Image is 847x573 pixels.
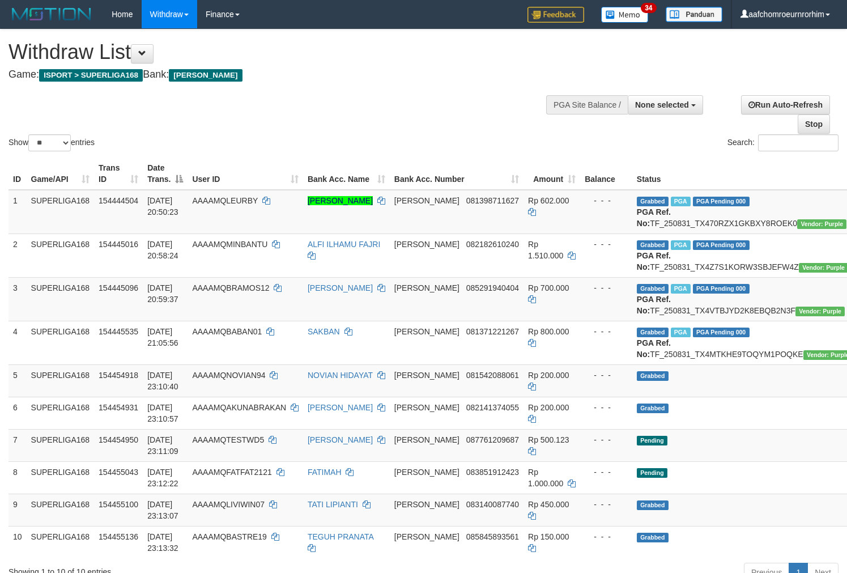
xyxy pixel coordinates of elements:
span: Copy 085291940404 to clipboard [466,283,519,292]
span: Grabbed [637,404,669,413]
span: Vendor URL: https://trx4.1velocity.biz [797,219,846,229]
div: - - - [585,402,628,413]
input: Search: [758,134,839,151]
span: Copy 087761209687 to clipboard [466,435,519,444]
a: ALFI ILHAMU FAJRI [308,240,380,249]
span: None selected [635,100,689,109]
td: SUPERLIGA168 [27,190,95,234]
a: Stop [798,114,830,134]
b: PGA Ref. No: [637,338,671,359]
h1: Withdraw List [8,41,554,63]
label: Search: [727,134,839,151]
div: - - - [585,282,628,294]
span: PGA Pending [693,328,750,337]
div: - - - [585,466,628,478]
div: - - - [585,531,628,542]
td: 7 [8,429,27,461]
span: Grabbed [637,371,669,381]
span: AAAAMQTESTWD5 [192,435,264,444]
td: 5 [8,364,27,397]
td: SUPERLIGA168 [27,277,95,321]
div: - - - [585,326,628,337]
span: Copy 081371221267 to clipboard [466,327,519,336]
span: [PERSON_NAME] [394,283,459,292]
td: 8 [8,461,27,494]
span: Copy 083140087740 to clipboard [466,500,519,509]
div: - - - [585,370,628,381]
span: AAAAMQFATFAT2121 [192,468,271,477]
span: [DATE] 20:58:24 [147,240,178,260]
a: [PERSON_NAME] [308,283,373,292]
button: None selected [628,95,703,114]
a: Run Auto-Refresh [741,95,830,114]
div: - - - [585,239,628,250]
b: PGA Ref. No: [637,207,671,228]
th: Amount: activate to sort column ascending [523,158,580,190]
a: TATI LIPIANTI [308,500,358,509]
img: panduan.png [666,7,722,22]
span: Copy 081542088061 to clipboard [466,371,519,380]
span: Rp 500.123 [528,435,569,444]
a: SAKBAN [308,327,340,336]
span: Grabbed [637,197,669,206]
span: Rp 200.000 [528,371,569,380]
span: [DATE] 20:50:23 [147,196,178,217]
span: [PERSON_NAME] [394,196,459,205]
h4: Game: Bank: [8,69,554,80]
span: Marked by aafheankoy [671,284,691,294]
span: [DATE] 23:10:40 [147,371,178,391]
span: Copy 081398711627 to clipboard [466,196,519,205]
span: Copy 082182610240 to clipboard [466,240,519,249]
span: 154445535 [99,327,138,336]
span: 154455043 [99,468,138,477]
span: 154454931 [99,403,138,412]
span: Rp 800.000 [528,327,569,336]
span: AAAAMQNOVIAN94 [192,371,265,380]
th: User ID: activate to sort column ascending [188,158,303,190]
td: 6 [8,397,27,429]
span: PGA Pending [693,240,750,250]
span: Copy 082141374055 to clipboard [466,403,519,412]
th: Trans ID: activate to sort column ascending [94,158,143,190]
span: [PERSON_NAME] [394,468,459,477]
th: ID [8,158,27,190]
td: SUPERLIGA168 [27,429,95,461]
select: Showentries [28,134,71,151]
span: Pending [637,436,667,445]
span: Copy 083851912423 to clipboard [466,468,519,477]
td: SUPERLIGA168 [27,364,95,397]
td: SUPERLIGA168 [27,494,95,526]
span: Rp 1.510.000 [528,240,563,260]
span: [PERSON_NAME] [394,403,459,412]
b: PGA Ref. No: [637,251,671,271]
span: [PERSON_NAME] [394,532,459,541]
a: TEGUH PRANATA [308,532,373,541]
span: [PERSON_NAME] [394,327,459,336]
span: Rp 700.000 [528,283,569,292]
span: [PERSON_NAME] [394,371,459,380]
span: Rp 150.000 [528,532,569,541]
span: [DATE] 23:13:32 [147,532,178,553]
th: Balance [580,158,632,190]
td: 4 [8,321,27,364]
td: 9 [8,494,27,526]
span: Grabbed [637,533,669,542]
span: Vendor URL: https://trx4.1velocity.biz [795,307,845,316]
span: Grabbed [637,328,669,337]
a: [PERSON_NAME] [308,196,373,205]
span: Grabbed [637,240,669,250]
td: SUPERLIGA168 [27,321,95,364]
span: Grabbed [637,284,669,294]
div: - - - [585,434,628,445]
div: PGA Site Balance / [546,95,628,114]
span: [DATE] 23:13:07 [147,500,178,520]
span: Grabbed [637,500,669,510]
div: - - - [585,195,628,206]
td: SUPERLIGA168 [27,526,95,558]
span: AAAAMQBABAN01 [192,327,262,336]
img: Button%20Memo.svg [601,7,649,23]
th: Game/API: activate to sort column ascending [27,158,95,190]
div: - - - [585,499,628,510]
b: PGA Ref. No: [637,295,671,315]
img: MOTION_logo.png [8,6,95,23]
